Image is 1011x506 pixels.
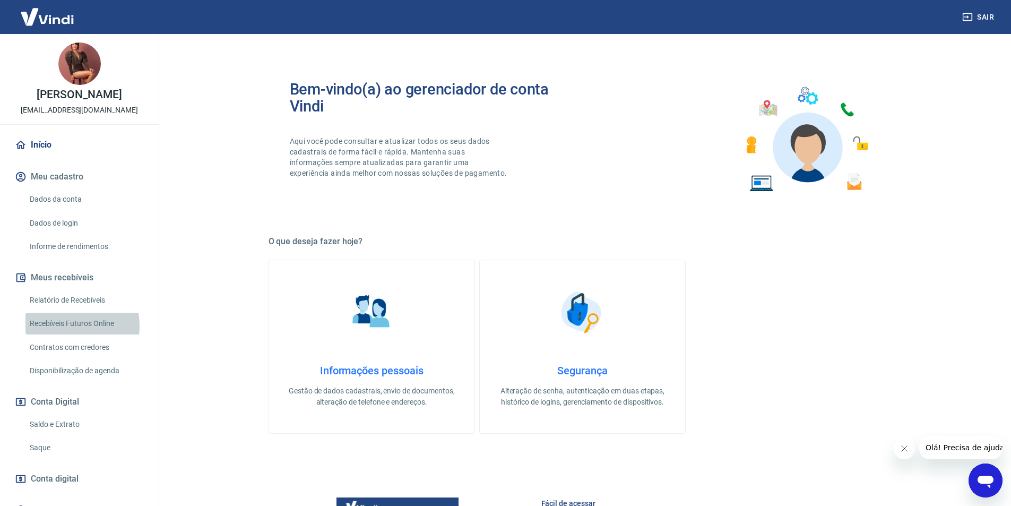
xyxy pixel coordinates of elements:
img: Imagem de um avatar masculino com diversos icones exemplificando as funcionalidades do gerenciado... [737,81,876,198]
img: Segurança [556,286,609,339]
button: Conta Digital [13,390,146,414]
h5: O que deseja fazer hoje? [269,236,897,247]
a: Conta digital [13,467,146,491]
h4: Informações pessoais [286,364,457,377]
a: Início [13,133,146,157]
a: Informações pessoaisInformações pessoaisGestão de dados cadastrais, envio de documentos, alteraçã... [269,260,475,434]
a: Saldo e Extrato [25,414,146,435]
a: Informe de rendimentos [25,236,146,258]
a: SegurançaSegurançaAlteração de senha, autenticação em duas etapas, histórico de logins, gerenciam... [479,260,686,434]
span: Olá! Precisa de ajuda? [6,7,89,16]
img: Informações pessoais [345,286,398,339]
img: 557e3562-6123-46ee-8d50-303be2e65ab5.jpeg [58,42,101,85]
button: Meu cadastro [13,165,146,188]
iframe: Botão para abrir a janela de mensagens [969,464,1003,498]
p: [EMAIL_ADDRESS][DOMAIN_NAME] [21,105,138,116]
img: Vindi [13,1,82,33]
button: Meus recebíveis [13,266,146,289]
span: Conta digital [31,471,79,486]
button: Sair [960,7,998,27]
iframe: Fechar mensagem [894,438,915,459]
h2: Bem-vindo(a) ao gerenciador de conta Vindi [290,81,583,115]
p: Aqui você pode consultar e atualizar todos os seus dados cadastrais de forma fácil e rápida. Mant... [290,136,509,178]
a: Relatório de Recebíveis [25,289,146,311]
p: Gestão de dados cadastrais, envio de documentos, alteração de telefone e endereços. [286,385,457,408]
a: Dados de login [25,212,146,234]
a: Contratos com credores [25,337,146,358]
p: Alteração de senha, autenticação em duas etapas, histórico de logins, gerenciamento de dispositivos. [497,385,668,408]
iframe: Mensagem da empresa [919,436,1003,459]
p: [PERSON_NAME] [37,89,122,100]
a: Recebíveis Futuros Online [25,313,146,335]
a: Dados da conta [25,188,146,210]
a: Saque [25,437,146,459]
a: Disponibilização de agenda [25,360,146,382]
h4: Segurança [497,364,668,377]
